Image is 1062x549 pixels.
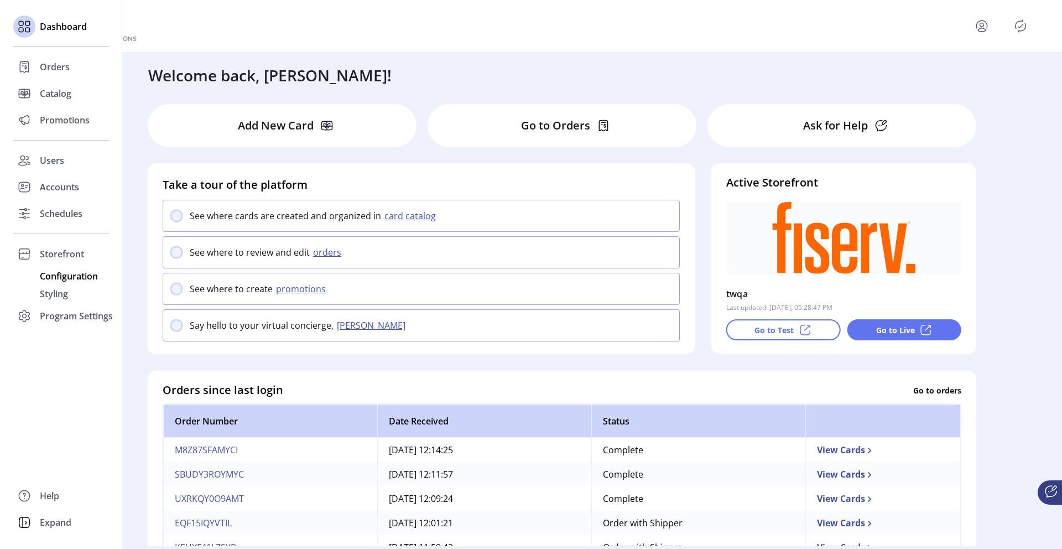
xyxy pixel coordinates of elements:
span: Schedules [40,207,82,220]
button: orders [310,246,348,259]
td: View Cards [805,438,961,462]
p: twqa [726,285,748,303]
h3: Welcome back, [PERSON_NAME]! [148,64,392,87]
td: Complete [591,486,805,511]
td: [DATE] 12:09:24 [377,486,591,511]
p: See where to review and edit [190,246,310,259]
button: [PERSON_NAME] [334,319,412,332]
p: Go to Test [754,324,794,336]
span: Catalog [40,87,71,100]
span: Users [40,154,64,167]
td: EQF15IQYVTIL [163,511,377,535]
p: Go to Live [876,324,915,336]
span: Promotions [40,113,90,127]
p: Say hello to your virtual concierge, [190,319,334,332]
th: Date Received [377,405,591,438]
p: Ask for Help [803,117,868,134]
p: Go to Orders [521,117,590,134]
th: Status [591,405,805,438]
td: Order with Shipper [591,511,805,535]
td: View Cards [805,462,961,486]
td: SBUDY3ROYMYC [163,462,377,486]
td: M8Z87SFAMYCI [163,438,377,462]
span: Program Settings [40,309,113,323]
span: Storefront [40,247,84,261]
td: Complete [591,462,805,486]
h4: Orders since last login [163,382,283,398]
p: Go to orders [913,384,961,396]
button: promotions [273,282,332,296]
p: See where to create [190,282,273,296]
h4: Take a tour of the platform [163,177,680,193]
span: Dashboard [40,20,87,33]
p: Add New Card [238,117,314,134]
h4: Active Storefront [726,174,961,191]
span: Orders [40,60,70,74]
span: Accounts [40,180,79,194]
span: Help [40,489,59,503]
span: Expand [40,516,71,529]
td: Complete [591,438,805,462]
span: Configuration [40,270,98,283]
td: [DATE] 12:11:57 [377,462,591,486]
td: [DATE] 12:01:21 [377,511,591,535]
p: See where cards are created and organized in [190,209,381,222]
td: View Cards [805,511,961,535]
p: Last updated: [DATE], 05:28:47 PM [726,303,832,313]
td: UXRKQY0O9AMT [163,486,377,511]
th: Order Number [163,405,377,438]
td: [DATE] 12:14:25 [377,438,591,462]
button: card catalog [381,209,442,222]
button: Publisher Panel [1012,17,1029,35]
span: Styling [40,287,68,301]
td: View Cards [805,486,961,511]
button: menu [973,17,991,35]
